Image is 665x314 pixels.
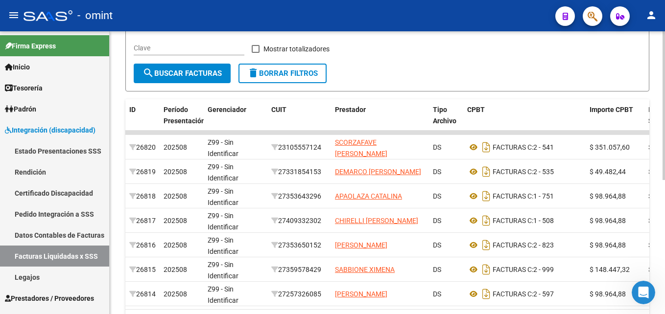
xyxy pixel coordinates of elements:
[142,67,154,79] mat-icon: search
[433,192,441,200] span: DS
[247,67,259,79] mat-icon: delete
[590,266,630,273] span: $ 148.447,32
[586,99,644,142] datatable-header-cell: Importe CPBT
[208,261,238,280] span: Z99 - Sin Identificar
[590,192,626,200] span: $ 98.964,88
[467,164,582,179] div: 2 - 535
[433,290,441,298] span: DS
[467,188,582,204] div: 1 - 751
[493,168,533,176] span: FACTURAS C:
[480,286,493,302] i: Descargar documento
[467,237,582,253] div: 2 - 823
[204,99,267,142] datatable-header-cell: Gerenciador
[263,43,330,55] span: Mostrar totalizadores
[467,106,485,113] span: CPBT
[590,168,626,176] span: $ 49.482,44
[129,240,156,251] div: 26816
[463,99,586,142] datatable-header-cell: CPBT
[271,166,327,178] div: 27331854153
[142,69,222,78] span: Buscar Facturas
[433,266,441,273] span: DS
[335,168,421,176] span: DEMARCO [PERSON_NAME]
[77,5,113,26] span: - omint
[5,293,94,304] span: Prestadores / Proveedores
[335,217,418,224] span: CHIRELLI [PERSON_NAME]
[208,285,238,304] span: Z99 - Sin Identificar
[493,143,533,151] span: FACTURAS C:
[335,106,366,113] span: Prestador
[632,281,655,304] iframe: Intercom live chat
[247,69,318,78] span: Borrar Filtros
[129,215,156,226] div: 26817
[208,106,246,113] span: Gerenciador
[493,241,533,249] span: FACTURAS C:
[5,83,43,93] span: Tesorería
[208,163,238,182] span: Z99 - Sin Identificar
[480,164,493,179] i: Descargar documento
[335,138,387,157] span: SCORZAFAVE [PERSON_NAME]
[429,99,463,142] datatable-header-cell: Tipo Archivo
[271,215,327,226] div: 27409332302
[271,289,327,300] div: 27257326085
[480,237,493,253] i: Descargar documento
[134,64,231,83] button: Buscar Facturas
[271,191,327,202] div: 27353643296
[467,262,582,277] div: 2 - 999
[164,192,187,200] span: 202508
[645,9,657,21] mat-icon: person
[335,290,387,298] span: [PERSON_NAME]
[129,191,156,202] div: 26818
[208,236,238,255] span: Z99 - Sin Identificar
[267,99,331,142] datatable-header-cell: CUIT
[467,213,582,228] div: 1 - 508
[480,139,493,155] i: Descargar documento
[467,286,582,302] div: 2 - 597
[164,106,205,125] span: Período Presentación
[590,143,630,151] span: $ 351.057,60
[433,168,441,176] span: DS
[160,99,204,142] datatable-header-cell: Período Presentación
[164,290,187,298] span: 202508
[129,264,156,275] div: 26815
[125,99,160,142] datatable-header-cell: ID
[5,125,95,135] span: Integración (discapacidad)
[8,9,20,21] mat-icon: menu
[271,106,286,113] span: CUIT
[271,240,327,251] div: 27353650152
[129,166,156,178] div: 26819
[590,241,626,249] span: $ 98.964,88
[335,241,387,249] span: [PERSON_NAME]
[331,99,429,142] datatable-header-cell: Prestador
[480,188,493,204] i: Descargar documento
[129,289,156,300] div: 26814
[208,212,238,231] span: Z99 - Sin Identificar
[590,290,626,298] span: $ 98.964,88
[129,142,156,153] div: 26820
[271,264,327,275] div: 27359578429
[493,192,533,200] span: FACTURAS C:
[433,106,456,125] span: Tipo Archivo
[493,266,533,273] span: FACTURAS C:
[271,142,327,153] div: 23105557124
[480,262,493,277] i: Descargar documento
[590,106,633,113] span: Importe CPBT
[590,217,626,224] span: $ 98.964,88
[164,217,187,224] span: 202508
[493,290,533,298] span: FACTURAS C:
[129,106,136,113] span: ID
[238,64,327,83] button: Borrar Filtros
[208,138,238,157] span: Z99 - Sin Identificar
[5,62,30,72] span: Inicio
[335,266,395,273] span: SABBIONE XIMENA
[164,266,187,273] span: 202508
[335,192,402,200] span: APAOLAZA CATALINA
[164,143,187,151] span: 202508
[164,241,187,249] span: 202508
[433,217,441,224] span: DS
[433,143,441,151] span: DS
[480,213,493,228] i: Descargar documento
[433,241,441,249] span: DS
[208,187,238,206] span: Z99 - Sin Identificar
[493,217,533,224] span: FACTURAS C:
[5,104,36,114] span: Padrón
